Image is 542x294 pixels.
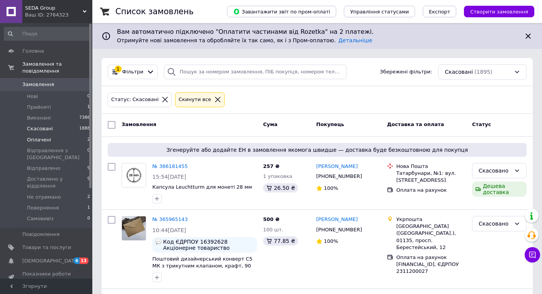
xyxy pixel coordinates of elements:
span: 9 [87,165,90,172]
span: 9 [87,176,90,189]
span: Оплачені [27,136,51,143]
span: Cума [263,121,277,127]
span: 1888 [79,125,90,132]
div: Оплата на рахунок [FINANCIAL_ID], ЄДРПОУ 2311200027 [396,254,466,275]
div: Скасовано [479,219,511,228]
div: [PHONE_NUMBER] [315,171,364,181]
span: 7386 [79,115,90,121]
div: Cкинути все [177,96,213,104]
a: [PERSON_NAME] [316,216,358,223]
span: Експорт [429,9,450,15]
a: Створити замовлення [456,8,534,14]
span: 10:44[DATE] [152,227,186,233]
span: Покупець [316,121,344,127]
div: Ваш ID: 2764323 [25,12,92,18]
span: Показники роботи компанії [22,271,71,284]
span: 0 [87,215,90,222]
span: Замовлення [122,121,156,127]
span: 100% [324,238,338,244]
span: 2 [87,194,90,201]
span: Головна [22,48,44,55]
span: 100 шт. [263,227,284,233]
input: Пошук за номером замовлення, ПІБ покупця, номером телефону, Email, номером накладної [164,65,347,80]
div: Татарбунари, №1: вул. [STREET_ADDRESS] [396,170,466,184]
span: Прийняті [27,104,51,111]
img: Фото товару [122,163,146,187]
span: (1895) [474,69,492,75]
span: Статус [472,121,491,127]
span: Доставлено у відділення [27,176,87,189]
span: 1 [87,204,90,211]
span: 6 [73,257,80,264]
span: 100% [324,185,338,191]
span: 15:54[DATE] [152,174,186,180]
span: Отримуйте нові замовлення та обробляйте їх так само, як і з Пром-оплатою. [117,37,372,43]
span: Згенеруйте або додайте ЕН в замовлення якомога швидше — доставка буде безкоштовною для покупця [111,146,524,154]
a: [PERSON_NAME] [316,163,358,170]
a: Детальніше [339,37,372,43]
span: 13 [80,257,88,264]
button: Управління статусами [344,6,415,17]
div: Статус: Скасовані [110,96,160,104]
div: 1 [115,65,122,72]
span: Управління статусами [350,9,409,15]
span: Повернення [27,204,59,211]
span: Код ЄДРПОУ 16392628 Акціонерне товариство «Київський науково-дослідний та проектно-конструкторськ... [163,239,254,251]
div: Скасовано [479,166,511,175]
input: Пошук [4,27,91,41]
span: Самовивіз [27,215,53,222]
span: SEDA Group [25,5,83,12]
div: Оплата на рахунок [396,187,466,194]
span: Відправлено [27,165,60,172]
div: [GEOGRAPHIC_DATA] ([GEOGRAPHIC_DATA].), 01135, просп. Берестейський, 12 [396,223,466,251]
img: :speech_balloon: [155,239,162,245]
span: Виконані [27,115,51,121]
span: Замовлення та повідомлення [22,61,92,75]
button: Експорт [423,6,457,17]
span: Нові [27,93,38,100]
div: Нова Пошта [396,163,466,170]
span: Завантажити звіт по пром-оплаті [233,8,330,15]
span: Товари та послуги [22,244,71,251]
div: [PHONE_NUMBER] [315,225,364,235]
span: 0 [87,147,90,161]
button: Завантажити звіт по пром-оплаті [227,6,336,17]
span: 1 упаковка [263,173,292,179]
button: Створити замовлення [464,6,534,17]
div: 77.85 ₴ [263,236,298,246]
div: 26.50 ₴ [263,183,298,193]
a: № 365965143 [152,216,188,222]
span: Створити замовлення [470,9,528,15]
span: Вам автоматично підключено "Оплатити частинами від Rozetka" на 2 платежі. [117,28,517,37]
span: Доставка та оплата [387,121,444,127]
span: Повідомлення [22,231,60,238]
span: 2 [87,136,90,143]
span: 1 [87,104,90,111]
span: Скасовані [27,125,53,132]
span: Фільтри [122,68,143,76]
a: Фото товару [122,216,146,241]
span: 500 ₴ [263,216,280,222]
a: Капсула Leuchtturm для монеті 28 мм [152,184,252,190]
a: Фото товару [122,163,146,188]
div: Укрпошта [396,216,466,223]
a: Поштовий дизайнерський конверт С5 МК з трикутним клапаном, крафт, 90 гр/кв.м, 162 х 229 мм, від 1 шт [152,256,252,276]
span: [DEMOGRAPHIC_DATA] [22,257,79,264]
span: 257 ₴ [263,163,280,169]
span: Замовлення [22,81,54,88]
img: Фото товару [122,216,146,240]
span: Відправлення з [GEOGRAPHIC_DATA] [27,147,87,161]
div: Дешева доставка [472,181,527,197]
span: Скасовані [445,68,473,76]
span: Не отримано [27,194,61,201]
button: Чат з покупцем [525,247,540,262]
span: 0 [87,93,90,100]
span: Збережені фільтри: [380,68,432,76]
h1: Список замовлень [115,7,193,16]
a: № 366181455 [152,163,188,169]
